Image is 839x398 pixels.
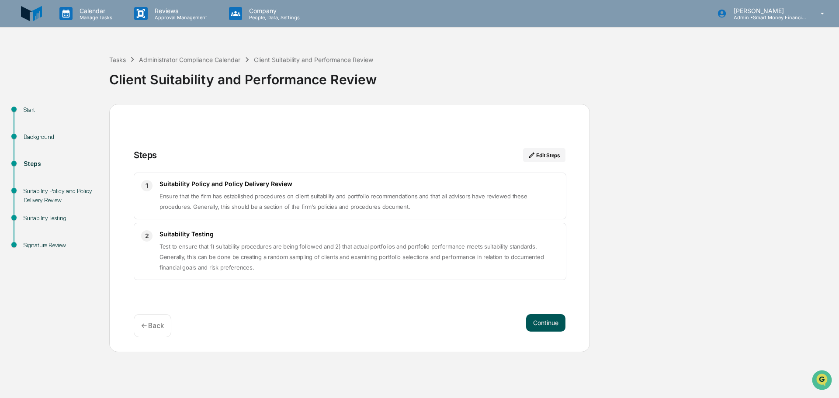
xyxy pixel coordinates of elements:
span: Pylon [87,148,106,155]
span: Test to ensure that 1) suitability procedures are being followed and 2) that actual portfolios an... [159,243,544,271]
iframe: Open customer support [811,369,835,393]
img: 1746055101610-c473b297-6a78-478c-a979-82029cc54cd1 [9,67,24,83]
p: People, Data, Settings [242,14,304,21]
span: Preclearance [17,110,56,119]
img: logo [21,3,42,24]
button: Continue [526,314,565,332]
p: ← Back [141,322,164,330]
p: [PERSON_NAME] [727,7,808,14]
div: 🗄️ [63,111,70,118]
a: 🔎Data Lookup [5,123,59,139]
div: 🔎 [9,128,16,135]
div: Steps [134,150,157,160]
div: Background [24,132,95,142]
div: Steps [24,159,95,169]
p: Approval Management [148,14,211,21]
span: 2 [145,231,149,241]
div: Start new chat [30,67,143,76]
p: Company [242,7,304,14]
a: 🖐️Preclearance [5,107,60,122]
p: Reviews [148,7,211,14]
a: 🗄️Attestations [60,107,112,122]
div: We're available if you need us! [30,76,111,83]
a: Powered byPylon [62,148,106,155]
div: 🖐️ [9,111,16,118]
div: Tasks [109,56,126,63]
p: Manage Tasks [73,14,117,21]
p: Admin • Smart Money Financial Advisors [727,14,808,21]
button: Start new chat [149,69,159,80]
div: Suitability Testing [24,214,95,223]
div: Client Suitability and Performance Review [109,65,835,87]
div: Start [24,105,95,114]
span: Data Lookup [17,127,55,135]
div: Client Suitability and Performance Review [254,56,373,63]
span: Attestations [72,110,108,119]
div: Signature Review [24,241,95,250]
h3: Suitability Testing [159,230,559,238]
span: 1 [146,180,148,191]
span: Ensure that the firm has established procedures on client suitability and portfolio recommendatio... [159,193,527,210]
div: Administrator Compliance Calendar [139,56,240,63]
p: Calendar [73,7,117,14]
div: Suitability Policy and Policy Delivery Review [24,187,95,205]
button: Edit Steps [523,148,565,162]
p: How can we help? [9,18,159,32]
h3: Suitability Policy and Policy Delivery Review [159,180,559,187]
